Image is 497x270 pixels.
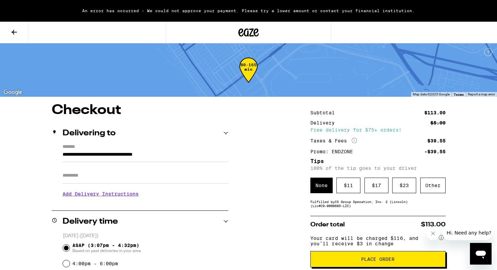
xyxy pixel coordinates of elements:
[310,159,446,164] h5: Tips
[310,233,437,246] span: Your card will be charged $116, and you’ll receive $3 in change
[2,88,24,97] a: Open this area in Google Maps (opens a new window)
[63,218,118,226] h2: Delivery time
[424,110,446,115] div: $113.00
[310,200,446,208] div: Fulfilled by CS Group Operation, Inc. 2 (Lincoln) (Lic# C9-0000685-LIC )
[443,225,492,240] iframe: Message from company
[413,92,450,96] span: Map data ©2025 Google
[427,138,446,143] div: $39.55
[420,178,446,193] div: Other
[430,120,446,125] div: $5.00
[336,178,360,193] div: $ 11
[454,92,464,96] a: Terms
[72,261,118,266] label: 4:00pm - 6:00pm
[392,178,416,193] div: $ 23
[364,178,388,193] div: $ 17
[310,149,358,154] div: Promo: ENDZONE
[310,120,339,125] div: Delivery
[63,129,116,137] h2: Delivering to
[310,128,446,132] div: Free delivery for $75+ orders!
[310,110,339,115] div: Subtotal
[426,227,440,240] iframe: Close message
[310,251,446,267] button: Place Order
[2,88,24,97] img: Google
[63,202,228,207] p: We'll contact you at [PHONE_NUMBER] when we arrive
[63,233,228,239] p: [DATE] ([DATE])
[470,243,492,265] iframe: Button to launch messaging window
[361,257,395,262] span: Place Order
[72,248,141,253] span: Based on past deliveries in your area
[421,222,446,228] span: $113.00
[424,149,446,154] div: -$39.55
[52,104,228,117] h1: Checkout
[468,92,495,96] a: Report a map error
[239,63,258,88] div: 80-165 min
[63,186,228,202] h3: Add Delivery Instructions
[310,138,357,144] div: Taxes & Fees
[72,243,141,253] span: ASAP (3:07pm - 4:32pm)
[310,165,446,171] p: 100% of the tip goes to your driver
[310,178,333,193] div: None
[310,222,345,228] span: Order total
